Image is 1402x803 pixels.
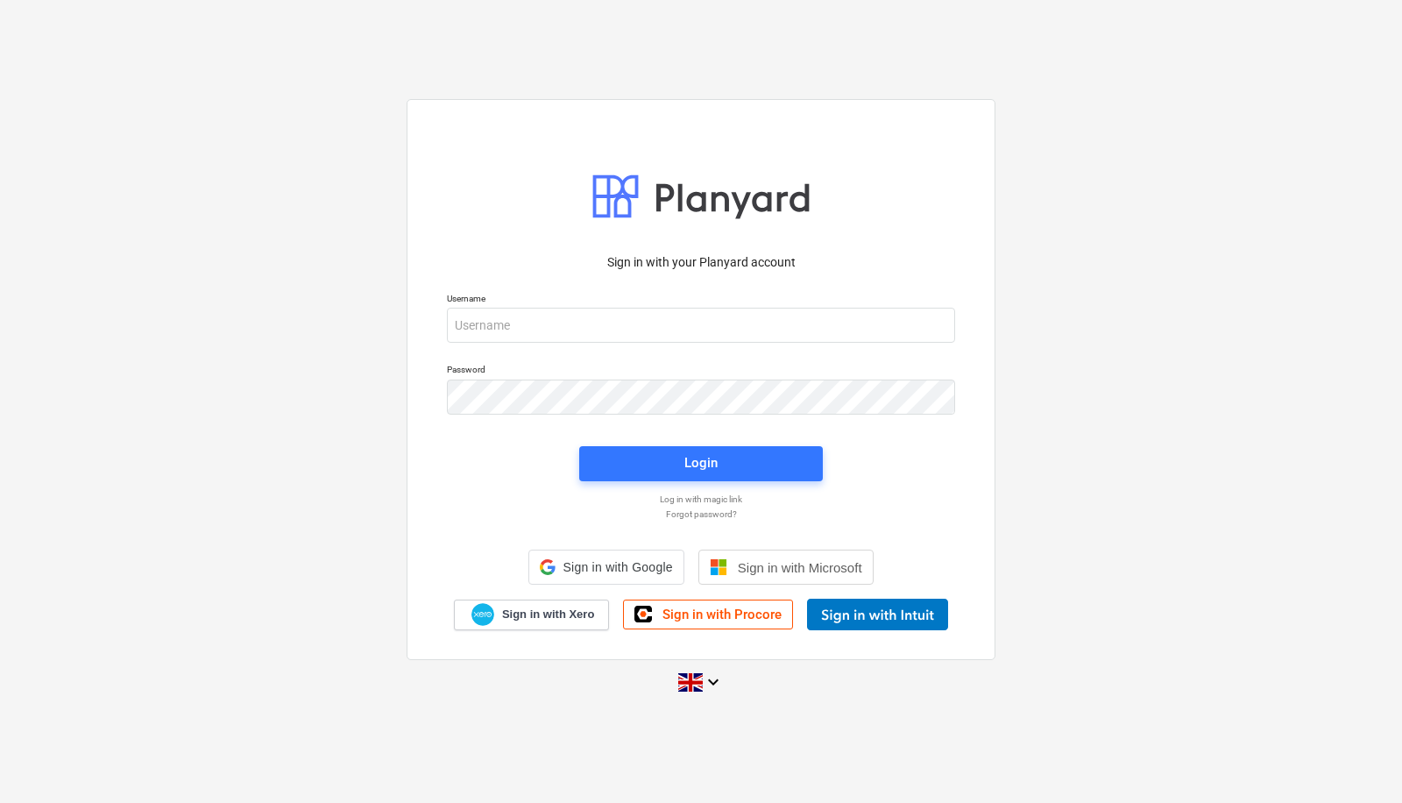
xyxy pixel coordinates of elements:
[528,550,683,585] div: Sign in with Google
[447,293,955,308] p: Username
[447,364,955,379] p: Password
[447,308,955,343] input: Username
[447,253,955,272] p: Sign in with your Planyard account
[579,446,823,481] button: Login
[684,451,718,474] div: Login
[738,560,862,575] span: Sign in with Microsoft
[623,600,793,629] a: Sign in with Procore
[471,603,494,627] img: Xero logo
[703,672,724,693] i: keyboard_arrow_down
[662,607,782,622] span: Sign in with Procore
[454,600,610,630] a: Sign in with Xero
[438,494,964,505] a: Log in with magic link
[563,560,672,574] span: Sign in with Google
[710,558,727,576] img: Microsoft logo
[502,607,594,622] span: Sign in with Xero
[438,508,964,520] a: Forgot password?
